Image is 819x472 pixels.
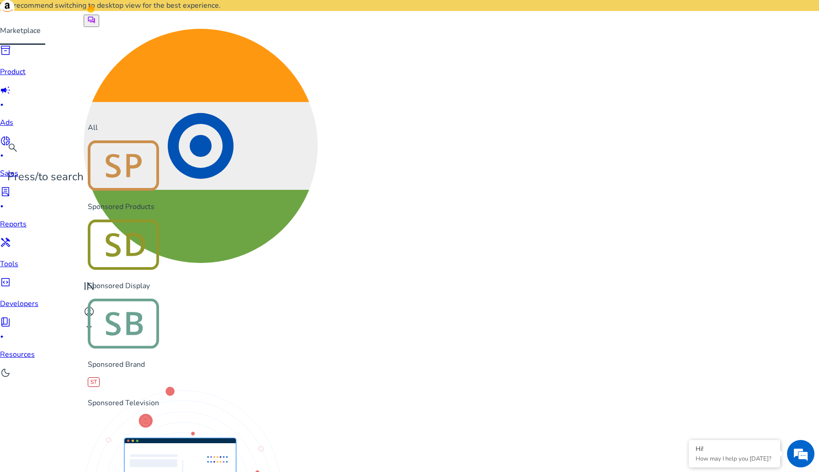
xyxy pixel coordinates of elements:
img: Sponsored Brand [88,299,159,349]
p: How may I help you today? [696,455,773,463]
p: Sponsored Products [88,201,159,212]
img: Sponsored Products [88,140,159,191]
img: Sponsored Television [88,377,100,387]
div: Hi! [696,445,773,453]
p: Sponsored Brand [88,359,159,370]
img: Sponsored Display [88,220,159,270]
p: Sponsored Display [88,280,159,291]
p: All [88,122,159,133]
p: Sponsored Television [88,397,159,408]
